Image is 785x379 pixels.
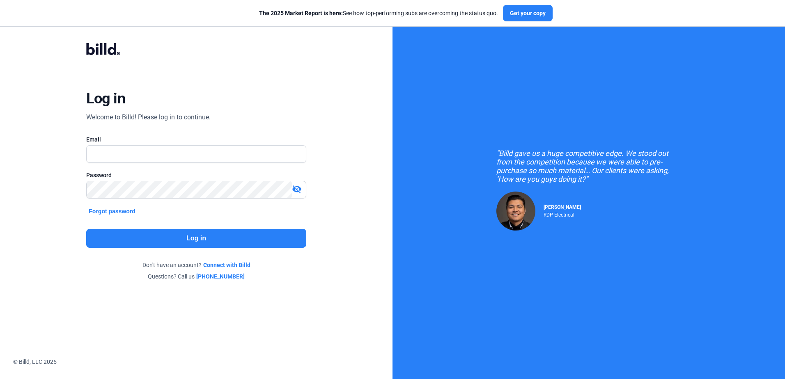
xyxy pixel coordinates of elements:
div: See how top-performing subs are overcoming the status quo. [259,9,498,17]
div: Questions? Call us [86,272,306,281]
span: [PERSON_NAME] [544,204,581,210]
div: RDP Electrical [544,210,581,218]
span: The 2025 Market Report is here: [259,10,343,16]
button: Log in [86,229,306,248]
mat-icon: visibility_off [292,184,302,194]
img: Raul Pacheco [496,192,535,231]
button: Forgot password [86,207,138,216]
a: Connect with Billd [203,261,250,269]
a: [PHONE_NUMBER] [196,272,245,281]
button: Get your copy [503,5,553,21]
div: Email [86,135,306,144]
div: Welcome to Billd! Please log in to continue. [86,112,211,122]
div: "Billd gave us a huge competitive edge. We stood out from the competition because we were able to... [496,149,681,183]
div: Password [86,171,306,179]
div: Log in [86,89,125,107]
div: Don't have an account? [86,261,306,269]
